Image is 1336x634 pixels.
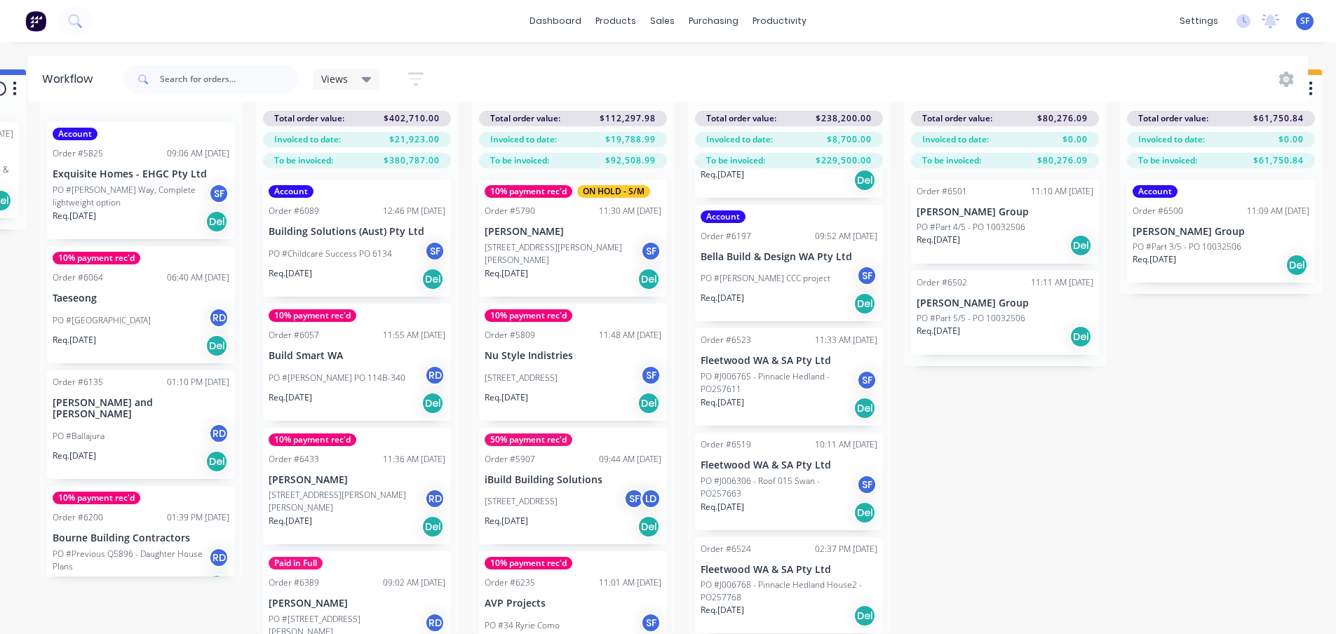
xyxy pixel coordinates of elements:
div: Order #6197 [701,230,751,243]
p: Req. [DATE] [53,210,96,222]
p: Req. [DATE] [53,334,96,346]
div: 10:11 AM [DATE] [815,438,877,451]
div: 11:09 AM [DATE] [1247,205,1309,217]
div: Order #651910:11 AM [DATE]Fleetwood WA & SA Pty LtdPO #J006306 - Roof 015 Swan - PO257663SFReq.[D... [695,433,883,530]
span: Total order value: [922,112,992,125]
p: PO #Previous Q5896 - Daughter House Plans [53,548,208,573]
span: $92,508.99 [605,154,656,167]
p: Req. [DATE] [53,574,96,586]
img: Factory [25,11,46,32]
div: Order #6089 [269,205,319,217]
span: $402,710.00 [384,112,440,125]
div: Order #6501 [917,185,967,198]
div: SF [856,265,877,286]
div: Del [205,335,228,357]
p: [PERSON_NAME] Group [917,206,1093,218]
div: Del [853,605,876,627]
span: Invoiced to date: [490,133,557,146]
div: Del [853,292,876,315]
div: 10% payment rec'd [53,252,140,264]
div: Order #6519 [701,438,751,451]
div: Del [421,515,444,538]
span: $80,276.09 [1037,154,1088,167]
p: Exquisite Homes - EHGC Pty Ltd [53,168,229,180]
div: 10% payment rec'd [485,309,572,322]
span: To be invoiced: [1138,154,1197,167]
div: Del [1286,254,1308,276]
div: Del [637,392,660,414]
p: PO #[PERSON_NAME] CCC project [701,272,830,285]
p: Fleetwood WA & SA Pty Ltd [701,459,877,471]
span: $380,787.00 [384,154,440,167]
span: $229,500.00 [816,154,872,167]
div: 09:44 AM [DATE] [599,453,661,466]
div: Del [421,392,444,414]
div: Del [637,268,660,290]
div: Order #6064 [53,271,103,284]
div: 09:02 AM [DATE] [383,576,445,589]
div: Order #6523 [701,334,751,346]
div: RD [208,423,229,444]
div: 50% payment rec'dOrder #590709:44 AM [DATE]iBuild Building Solutions[STREET_ADDRESS]SFLDReq.[DATE... [479,428,667,545]
div: 10% payment rec'd [53,492,140,504]
p: AVP Projects [485,598,661,609]
span: $19,788.99 [605,133,656,146]
div: productivity [745,11,814,32]
div: SF [640,365,661,386]
span: Views [321,72,348,86]
p: Building Solutions (Aust) Pty Ltd [269,226,445,238]
div: AccountOrder #650011:09 AM [DATE][PERSON_NAME] GroupPO #Part 3/5 - PO 10032506Req.[DATE]Del [1127,180,1315,283]
p: Nu Style Indistries [485,350,661,362]
div: Del [637,515,660,538]
p: Fleetwood WA & SA Pty Ltd [701,564,877,576]
div: 11:30 AM [DATE] [599,205,661,217]
p: [STREET_ADDRESS] [485,372,558,384]
div: settings [1173,11,1225,32]
span: Invoiced to date: [922,133,989,146]
div: AccountOrder #582509:06 AM [DATE]Exquisite Homes - EHGC Pty LtdPO #[PERSON_NAME] Way, Complete li... [47,122,235,239]
div: Order #652311:33 AM [DATE]Fleetwood WA & SA Pty LtdPO #J006765 - Pinnacle Hedland - PO257611SFReq... [695,328,883,426]
div: SF [208,183,229,204]
div: 10% payment rec'dOrder #580911:48 AM [DATE]Nu Style Indistries[STREET_ADDRESS]SFReq.[DATE]Del [479,304,667,421]
div: 11:36 AM [DATE] [383,453,445,466]
div: 10% payment rec'dOrder #620001:39 PM [DATE]Bourne Building ContractorsPO #Previous Q5896 - Daught... [47,486,235,603]
div: 10% payment rec'd [485,557,572,569]
div: purchasing [682,11,745,32]
span: $112,297.98 [600,112,656,125]
p: Bourne Building Contractors [53,532,229,544]
p: Req. [DATE] [269,267,312,280]
div: Order #5825 [53,147,103,160]
p: Req. [DATE] [485,391,528,404]
p: iBuild Building Solutions [485,474,661,486]
div: Order #650111:10 AM [DATE][PERSON_NAME] GroupPO #Part 4/5 - PO 10032506Req.[DATE]Del [911,180,1099,264]
div: Order #5907 [485,453,535,466]
p: PO #[PERSON_NAME] Way, Complete lightweight option [53,184,208,209]
p: Req. [DATE] [485,267,528,280]
p: [STREET_ADDRESS][PERSON_NAME][PERSON_NAME] [485,241,640,267]
div: 10% payment rec'dON HOLD - S/MOrder #579011:30 AM [DATE][PERSON_NAME][STREET_ADDRESS][PERSON_NAME... [479,180,667,297]
p: PO #Ballajura [53,430,104,443]
div: Order #6200 [53,511,103,524]
div: RD [208,547,229,568]
div: Order #5809 [485,329,535,342]
div: Order #6235 [485,576,535,589]
div: sales [643,11,682,32]
div: SF [424,241,445,262]
div: 10% payment rec'd [485,185,572,198]
p: Req. [DATE] [701,604,744,616]
span: To be invoiced: [490,154,549,167]
p: [PERSON_NAME] [269,474,445,486]
span: $0.00 [1062,133,1088,146]
p: PO #J006765 - Pinnacle Hedland - PO257611 [701,370,856,396]
div: SF [640,612,661,633]
p: Bella Build & Design WA Pty Ltd [701,251,877,263]
span: To be invoiced: [922,154,981,167]
div: Del [1070,234,1092,257]
div: AccountOrder #619709:52 AM [DATE]Bella Build & Design WA Pty LtdPO #[PERSON_NAME] CCC projectSFRe... [695,205,883,322]
div: LD [640,488,661,509]
input: Search for orders... [160,65,299,93]
div: Del [853,501,876,524]
div: ON HOLD - S/M [577,185,650,198]
div: SF [856,370,877,391]
span: To be invoiced: [706,154,765,167]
